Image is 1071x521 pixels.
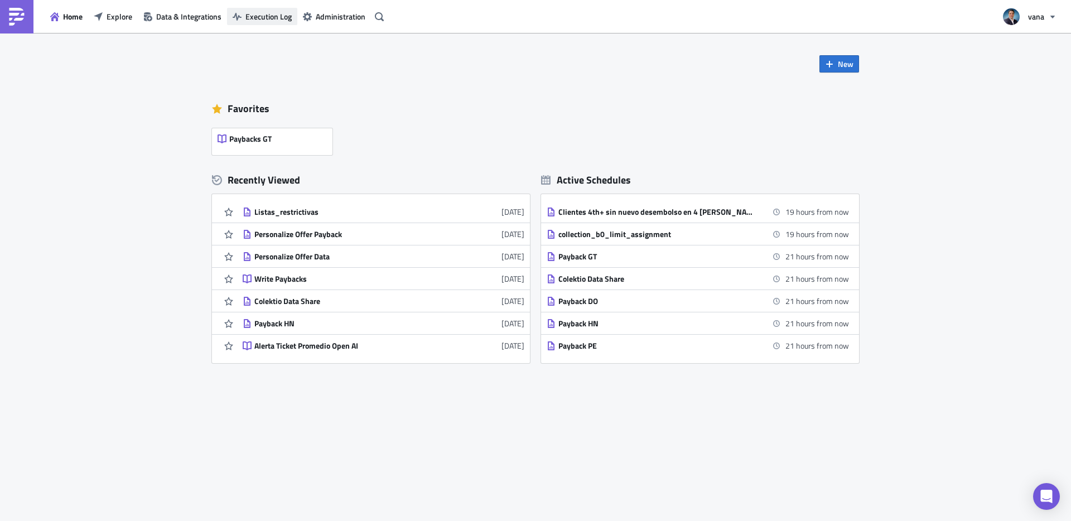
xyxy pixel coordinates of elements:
[785,228,849,240] time: 2025-09-06 06:00
[547,312,849,334] a: Payback HN21 hours from now
[785,250,849,262] time: 2025-09-06 08:00
[254,319,450,329] div: Payback HN
[229,134,272,144] span: Paybacks GT
[558,296,754,306] div: Payback DO
[501,273,524,284] time: 2025-07-23T21:00:06Z
[785,317,849,329] time: 2025-09-06 08:02
[501,250,524,262] time: 2025-07-28T17:22:33Z
[297,8,371,25] button: Administration
[547,290,849,312] a: Payback DO21 hours from now
[245,11,292,22] span: Execution Log
[254,341,450,351] div: Alerta Ticket Promedio Open AI
[547,201,849,223] a: Clientes 4th+ sin nuevo desembolso en 4 [PERSON_NAME]19 hours from now
[785,273,849,284] time: 2025-09-06 08:00
[558,207,754,217] div: Clientes 4th+ sin nuevo desembolso en 4 [PERSON_NAME]
[558,229,754,239] div: collection_b0_limit_assignment
[547,223,849,245] a: collection_b0_limit_assignment19 hours from now
[63,11,83,22] span: Home
[838,58,853,70] span: New
[1033,483,1060,510] div: Open Intercom Messenger
[501,295,524,307] time: 2025-07-09T18:09:40Z
[243,223,524,245] a: Personalize Offer Payback[DATE]
[785,295,849,307] time: 2025-09-06 08:01
[501,228,524,240] time: 2025-09-02T01:56:22Z
[243,312,524,334] a: Payback HN[DATE]
[243,335,524,356] a: Alerta Ticket Promedio Open AI[DATE]
[547,268,849,290] a: Colektio Data Share21 hours from now
[254,274,450,284] div: Write Paybacks
[243,201,524,223] a: Listas_restrictivas[DATE]
[227,8,297,25] button: Execution Log
[45,8,88,25] button: Home
[212,123,338,155] a: Paybacks GT
[501,206,524,218] time: 2025-09-04T14:35:29Z
[1002,7,1021,26] img: Avatar
[254,207,450,217] div: Listas_restrictivas
[558,341,754,351] div: Payback PE
[501,317,524,329] time: 2025-07-09T18:08:07Z
[254,229,450,239] div: Personalize Offer Payback
[212,100,859,117] div: Favorites
[254,252,450,262] div: Personalize Offer Data
[558,252,754,262] div: Payback GT
[501,340,524,351] time: 2025-07-08T20:42:30Z
[243,268,524,290] a: Write Paybacks[DATE]
[88,8,138,25] button: Explore
[243,290,524,312] a: Colektio Data Share[DATE]
[547,335,849,356] a: Payback PE21 hours from now
[156,11,221,22] span: Data & Integrations
[254,296,450,306] div: Colektio Data Share
[107,11,132,22] span: Explore
[138,8,227,25] button: Data & Integrations
[558,274,754,284] div: Colektio Data Share
[212,172,530,189] div: Recently Viewed
[243,245,524,267] a: Personalize Offer Data[DATE]
[996,4,1063,29] button: vana
[541,173,631,186] div: Active Schedules
[785,206,849,218] time: 2025-09-06 06:00
[819,55,859,73] button: New
[316,11,365,22] span: Administration
[558,319,754,329] div: Payback HN
[8,8,26,26] img: PushMetrics
[547,245,849,267] a: Payback GT21 hours from now
[1028,11,1044,22] span: vana
[785,340,849,351] time: 2025-09-06 08:03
